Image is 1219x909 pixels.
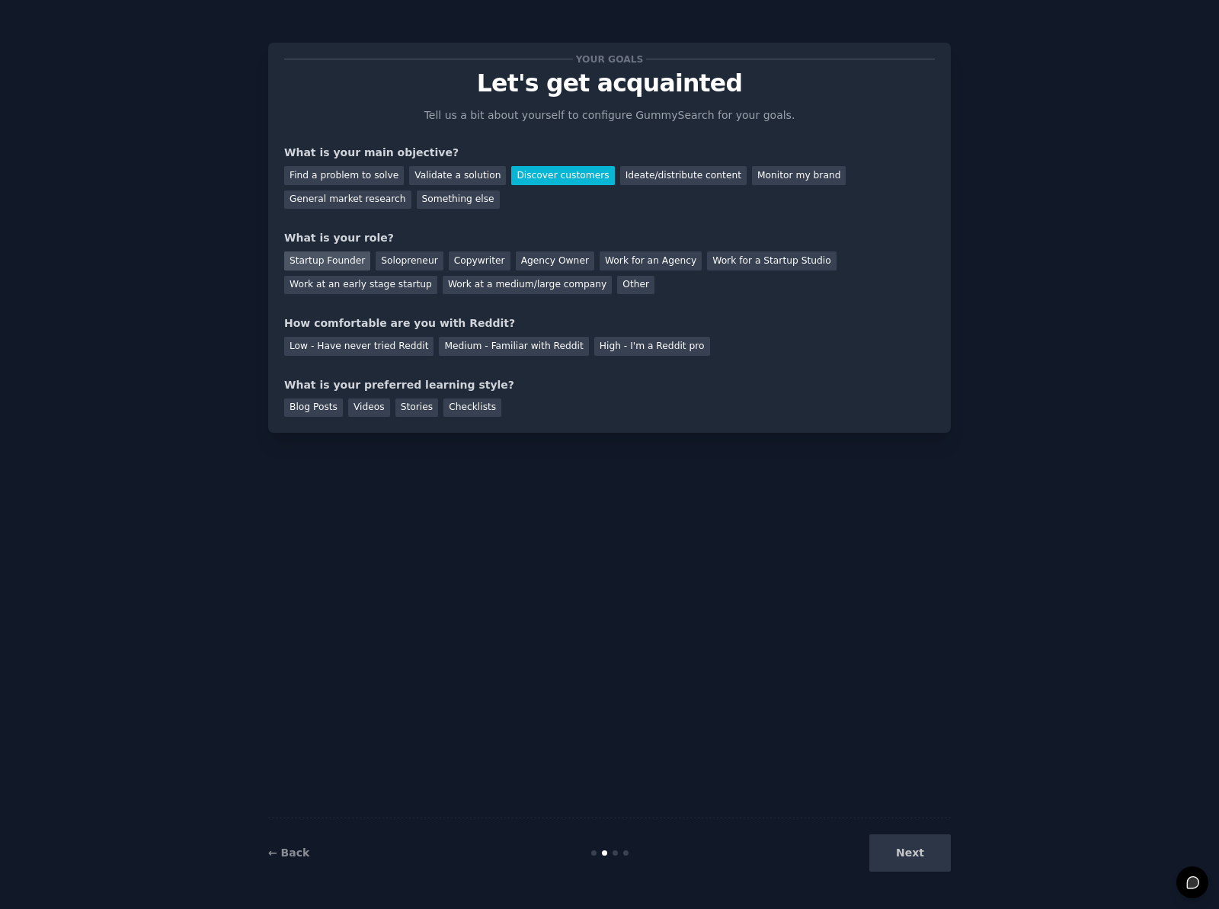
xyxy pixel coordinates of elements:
[707,251,836,270] div: Work for a Startup Studio
[409,166,506,185] div: Validate a solution
[511,166,614,185] div: Discover customers
[268,847,309,859] a: ← Back
[600,251,702,270] div: Work for an Agency
[594,337,710,356] div: High - I'm a Reddit pro
[449,251,510,270] div: Copywriter
[573,51,646,67] span: Your goals
[348,398,390,418] div: Videos
[284,70,935,97] p: Let's get acquainted
[439,337,588,356] div: Medium - Familiar with Reddit
[443,398,501,418] div: Checklists
[443,276,612,295] div: Work at a medium/large company
[620,166,747,185] div: Ideate/distribute content
[284,276,437,295] div: Work at an early stage startup
[284,377,935,393] div: What is your preferred learning style?
[417,190,500,210] div: Something else
[284,166,404,185] div: Find a problem to solve
[284,145,935,161] div: What is your main objective?
[284,190,411,210] div: General market research
[395,398,438,418] div: Stories
[752,166,846,185] div: Monitor my brand
[418,107,801,123] p: Tell us a bit about yourself to configure GummySearch for your goals.
[516,251,594,270] div: Agency Owner
[284,337,434,356] div: Low - Have never tried Reddit
[617,276,654,295] div: Other
[284,398,343,418] div: Blog Posts
[284,251,370,270] div: Startup Founder
[284,230,935,246] div: What is your role?
[376,251,443,270] div: Solopreneur
[284,315,935,331] div: How comfortable are you with Reddit?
